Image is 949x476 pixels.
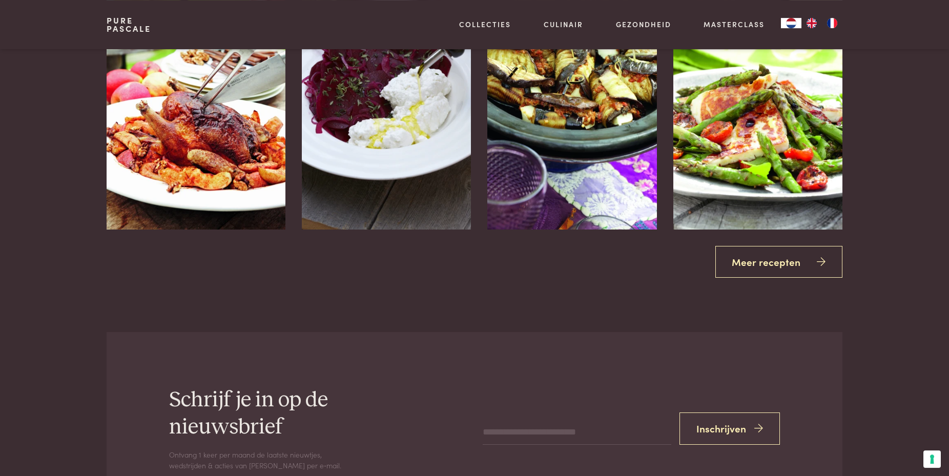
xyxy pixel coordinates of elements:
p: Ontvang 1 keer per maand de laatste nieuwtjes, wedstrijden & acties van [PERSON_NAME] per e‑mail. [169,449,343,470]
a: Collecties [459,19,511,30]
aside: Language selected: Nederlands [781,18,842,28]
h2: Schrijf je in op de nieuwsbrief [169,387,404,441]
a: Gezondheid [616,19,671,30]
a: FR [822,18,842,28]
a: Masterclass [704,19,765,30]
button: Uw voorkeuren voor toestemming voor trackingtechnologieën [923,450,941,468]
a: Meer recepten [715,246,843,278]
a: PurePascale [107,16,151,33]
button: Inschrijven [679,412,780,445]
a: Culinair [544,19,583,30]
a: NL [781,18,801,28]
a: EN [801,18,822,28]
ul: Language list [801,18,842,28]
div: Language [781,18,801,28]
